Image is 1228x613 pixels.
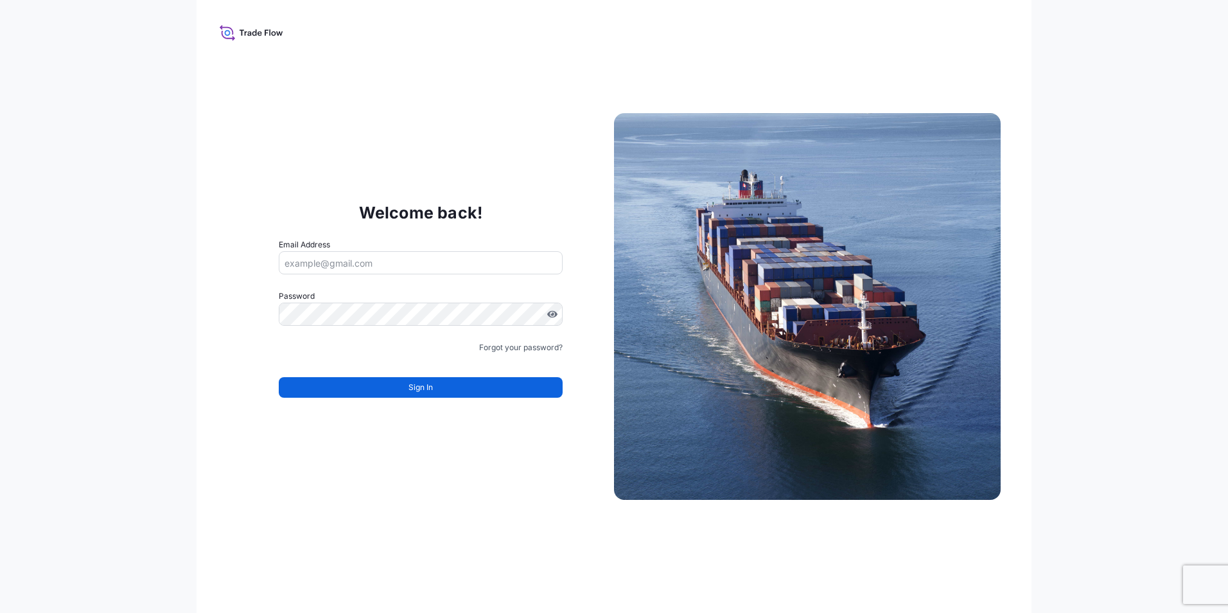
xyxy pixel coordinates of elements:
a: Forgot your password? [479,341,563,354]
p: Welcome back! [359,202,483,223]
input: example@gmail.com [279,251,563,274]
span: Sign In [408,381,433,394]
label: Email Address [279,238,330,251]
img: Ship illustration [614,113,1001,500]
button: Sign In [279,377,563,398]
label: Password [279,290,563,303]
button: Show password [547,309,557,319]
